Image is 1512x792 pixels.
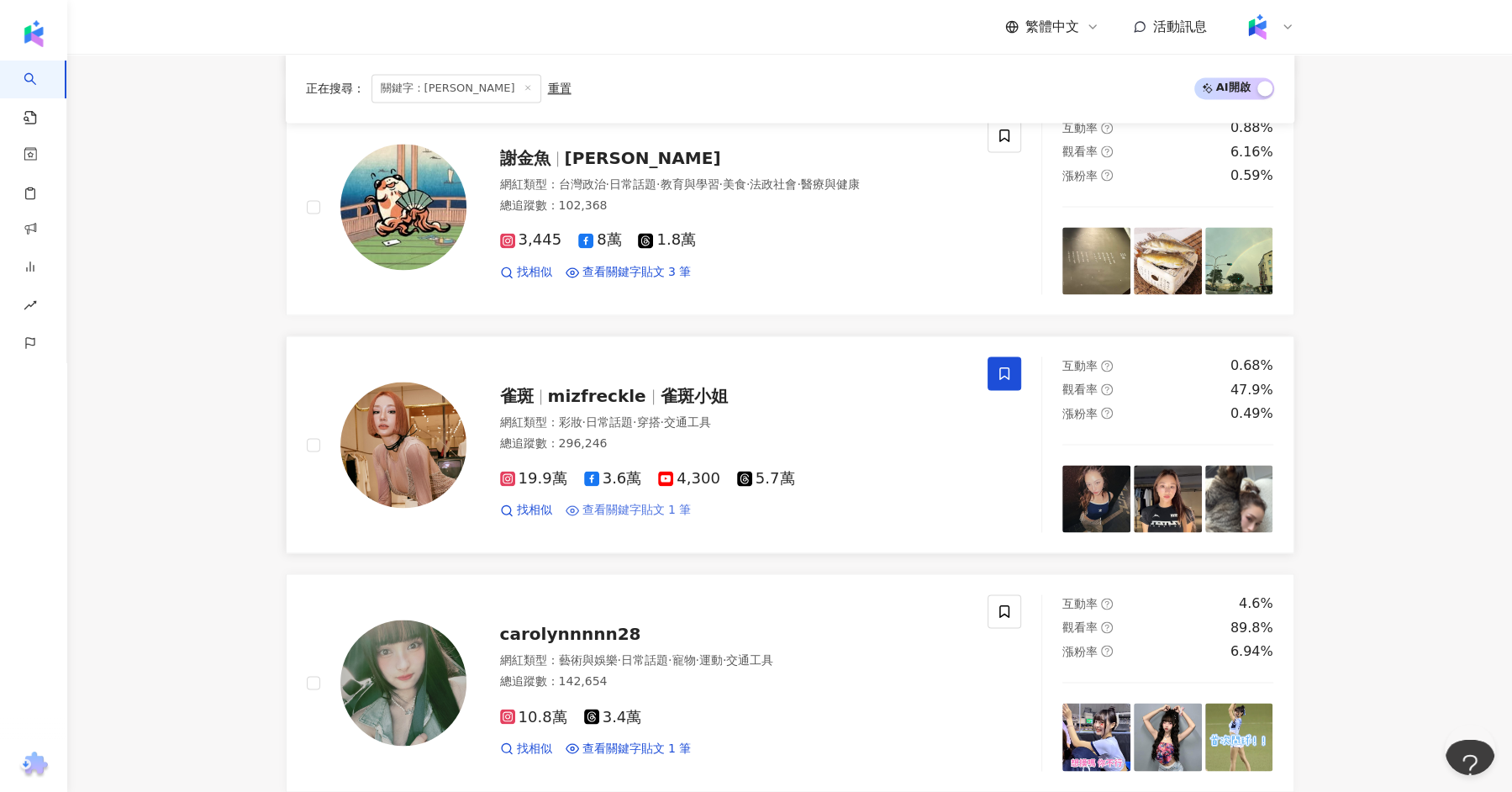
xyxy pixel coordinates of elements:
[638,231,696,249] span: 1.8萬
[340,144,466,270] img: KOL Avatar
[1101,645,1113,657] span: question-circle
[1062,121,1098,135] span: 互動率
[1134,465,1202,533] img: post-image
[1062,169,1098,182] span: 漲粉率
[1062,465,1130,533] img: post-image
[500,177,968,193] div: 網紅類型 ：
[1134,227,1202,295] img: post-image
[1230,642,1273,661] div: 6.94%
[500,231,562,249] span: 3,445
[695,653,698,667] span: ·
[737,470,795,488] span: 5.7萬
[633,415,636,429] span: ·
[500,198,968,214] div: 總追蹤數 ： 102,368
[582,740,692,757] span: 查看關鍵字貼文 1 筆
[582,415,586,429] span: ·
[658,470,720,488] span: 4,300
[1230,143,1273,161] div: 6.16%
[306,82,365,95] span: 正在搜尋 ：
[1062,703,1130,771] img: post-image
[286,98,1294,315] a: KOL Avatar謝金魚[PERSON_NAME]網紅類型：台灣政治·日常話題·教育與學習·美食·法政社會·醫療與健康總追蹤數：102,3683,4458萬1.8萬找相似查看關鍵字貼文 3 筆...
[699,653,723,667] span: 運動
[668,653,672,667] span: ·
[500,624,641,644] span: carolynnnnn28
[517,502,552,519] span: 找相似
[1101,621,1113,633] span: question-circle
[746,177,750,191] span: ·
[500,414,968,431] div: 網紅類型 ：
[664,415,711,429] span: 交通工具
[1230,119,1273,137] div: 0.88%
[1062,145,1098,158] span: 觀看率
[1062,227,1130,295] img: post-image
[606,177,609,191] span: ·
[584,470,642,488] span: 3.6萬
[636,415,660,429] span: 穿搭
[20,20,47,47] img: logo icon
[1062,359,1098,372] span: 互動率
[1101,122,1113,134] span: question-circle
[500,740,552,757] a: 找相似
[286,573,1294,791] a: KOL Avatarcarolynnnnn28網紅類型：藝術與娛樂·日常話題·寵物·運動·交通工具總追蹤數：142,65410.8萬3.4萬找相似查看關鍵字貼文 1 筆互動率question-c...
[656,177,660,191] span: ·
[672,653,695,667] span: 寵物
[618,653,621,667] span: ·
[500,386,534,406] span: 雀斑
[340,620,466,746] img: KOL Avatar
[1062,383,1098,396] span: 觀看率
[1062,407,1098,420] span: 漲粉率
[24,61,57,126] a: search
[1230,381,1273,399] div: 47.9%
[1445,740,1495,790] iframe: Toggle Customer Support
[500,673,968,690] div: 總追蹤數 ： 142,654
[566,740,692,757] a: 查看關鍵字貼文 1 筆
[548,386,646,406] span: mizfreckle
[1205,703,1273,771] img: post-image
[517,264,552,281] span: 找相似
[661,386,728,406] span: 雀斑小姐
[578,231,621,249] span: 8萬
[565,148,721,168] span: [PERSON_NAME]
[1062,620,1098,634] span: 觀看率
[1230,619,1273,637] div: 89.8%
[1101,169,1113,181] span: question-circle
[1025,18,1079,36] span: 繁體中文
[1101,360,1113,372] span: question-circle
[609,177,656,191] span: 日常話題
[660,415,663,429] span: ·
[584,708,642,726] span: 3.4萬
[24,288,37,326] span: rise
[719,177,722,191] span: ·
[500,148,551,168] span: 謝金魚
[726,653,773,667] span: 交通工具
[559,177,606,191] span: 台灣政治
[621,653,668,667] span: 日常話題
[1134,703,1202,771] img: post-image
[1205,465,1273,533] img: post-image
[1101,145,1113,157] span: question-circle
[566,264,692,281] a: 查看關鍵字貼文 3 筆
[517,740,552,757] span: 找相似
[566,502,692,519] a: 查看關鍵字貼文 1 筆
[559,653,618,667] span: 藝術與娛樂
[1062,597,1098,610] span: 互動率
[1101,407,1113,419] span: question-circle
[1241,11,1273,43] img: Kolr%20app%20icon%20%281%29.png
[660,177,719,191] span: 教育與學習
[801,177,860,191] span: 醫療與健康
[500,708,567,726] span: 10.8萬
[1062,645,1098,658] span: 漲粉率
[286,335,1294,553] a: KOL Avatar雀斑mizfreckle雀斑小姐網紅類型：彩妝·日常話題·穿搭·交通工具總追蹤數：296,24619.9萬3.6萬4,3005.7萬找相似查看關鍵字貼文 1 筆互動率ques...
[582,264,692,281] span: 查看關鍵字貼文 3 筆
[500,652,968,669] div: 網紅類型 ：
[1230,166,1273,185] div: 0.59%
[797,177,800,191] span: ·
[500,470,567,488] span: 19.9萬
[586,415,633,429] span: 日常話題
[750,177,797,191] span: 法政社會
[340,382,466,508] img: KOL Avatar
[1239,594,1273,613] div: 4.6%
[1153,18,1207,34] span: 活動訊息
[723,653,726,667] span: ·
[1101,383,1113,395] span: question-circle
